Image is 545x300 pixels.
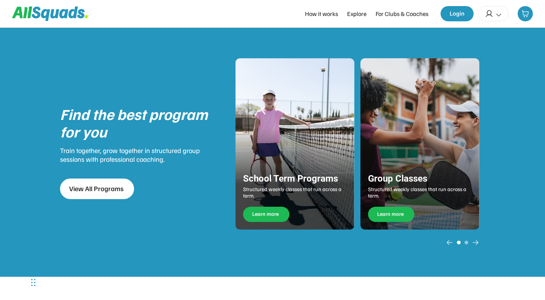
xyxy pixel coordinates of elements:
div: School Term Programs [243,173,347,184]
button: Learn more [243,207,289,222]
div: Structured weekly classes that run across a term. [243,186,347,199]
div: For Clubs & Coaches [376,9,428,18]
span: View All Programs [69,184,123,193]
button: View All Programs [60,179,134,199]
img: shopping-cart-01%20%281%29.svg [521,10,529,18]
div: Explore [347,9,366,18]
div: Group Classes [368,173,472,184]
div: How it works [305,9,338,18]
button: Login [441,6,474,21]
button: Learn more [368,207,414,222]
span: Learn more [252,211,279,217]
div: Structured weekly classes that run across a term. [368,186,472,199]
div: Find the best program for you [60,105,223,140]
span: Learn more [377,211,404,217]
div: Train together, grow together in structured group sessions with professional coaching. [60,146,223,163]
